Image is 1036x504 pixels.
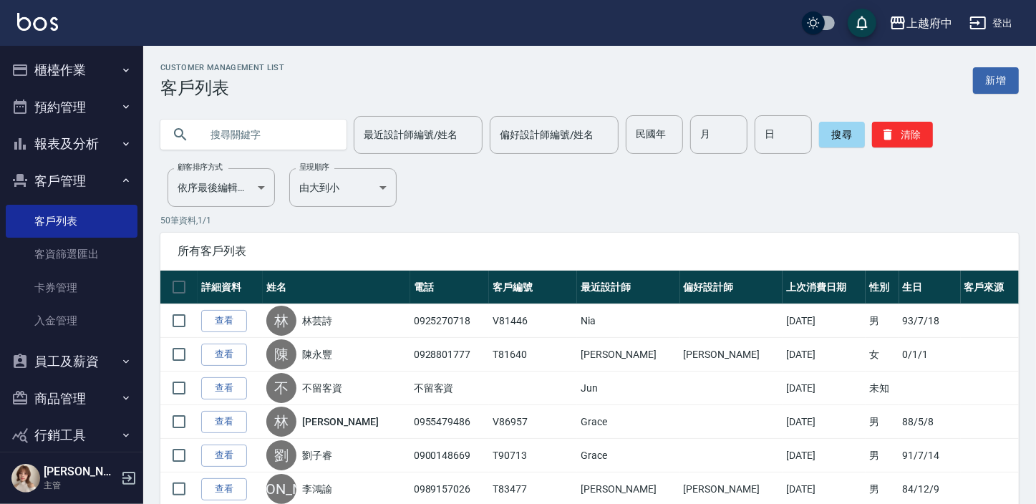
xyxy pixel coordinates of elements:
[899,439,961,472] td: 91/7/14
[302,448,332,462] a: 劉子睿
[680,338,783,372] td: [PERSON_NAME]
[973,67,1019,94] a: 新增
[964,10,1019,37] button: 登出
[680,271,783,304] th: 偏好設計師
[783,372,866,405] td: [DATE]
[289,168,397,207] div: 由大到小
[899,271,961,304] th: 生日
[44,479,117,492] p: 主管
[899,304,961,338] td: 93/7/18
[577,271,680,304] th: 最近設計師
[178,162,223,173] label: 顧客排序方式
[6,271,137,304] a: 卡券管理
[17,13,58,31] img: Logo
[200,115,335,154] input: 搜尋關鍵字
[866,372,899,405] td: 未知
[160,214,1019,227] p: 50 筆資料, 1 / 1
[866,405,899,439] td: 男
[6,205,137,238] a: 客戶列表
[302,381,342,395] a: 不留客資
[872,122,933,147] button: 清除
[577,372,680,405] td: Jun
[201,445,247,467] a: 查看
[266,306,296,336] div: 林
[866,304,899,338] td: 男
[6,238,137,271] a: 客資篩選匯出
[577,439,680,472] td: Grace
[410,439,490,472] td: 0900148669
[489,338,577,372] td: T81640
[866,271,899,304] th: 性別
[266,440,296,470] div: 劉
[577,338,680,372] td: [PERSON_NAME]
[6,343,137,380] button: 員工及薪資
[160,78,284,98] h3: 客戶列表
[201,478,247,500] a: 查看
[783,271,866,304] th: 上次消費日期
[266,339,296,369] div: 陳
[783,304,866,338] td: [DATE]
[201,344,247,366] a: 查看
[866,439,899,472] td: 男
[883,9,958,38] button: 上越府中
[6,89,137,126] button: 預約管理
[266,474,296,504] div: [PERSON_NAME]
[302,482,332,496] a: 李鴻諭
[6,125,137,163] button: 報表及分析
[489,304,577,338] td: V81446
[819,122,865,147] button: 搜尋
[263,271,410,304] th: 姓名
[410,338,490,372] td: 0928801777
[266,373,296,403] div: 不
[961,271,1019,304] th: 客戶來源
[302,314,332,328] a: 林芸詩
[6,163,137,200] button: 客戶管理
[198,271,263,304] th: 詳細資料
[866,338,899,372] td: 女
[201,310,247,332] a: 查看
[783,439,866,472] td: [DATE]
[489,405,577,439] td: V86957
[44,465,117,479] h5: [PERSON_NAME]
[899,405,961,439] td: 88/5/8
[899,338,961,372] td: 0/1/1
[168,168,275,207] div: 依序最後編輯時間
[410,304,490,338] td: 0925270718
[410,271,490,304] th: 電話
[6,52,137,89] button: 櫃檯作業
[783,405,866,439] td: [DATE]
[577,304,680,338] td: Nia
[266,407,296,437] div: 林
[848,9,876,37] button: save
[178,244,1002,258] span: 所有客戶列表
[6,417,137,454] button: 行銷工具
[489,271,577,304] th: 客戶編號
[410,372,490,405] td: 不留客資
[160,63,284,72] h2: Customer Management List
[299,162,329,173] label: 呈現順序
[6,380,137,417] button: 商品管理
[302,415,378,429] a: [PERSON_NAME]
[906,14,952,32] div: 上越府中
[201,377,247,399] a: 查看
[6,304,137,337] a: 入金管理
[302,347,332,362] a: 陳永豐
[410,405,490,439] td: 0955479486
[201,411,247,433] a: 查看
[489,439,577,472] td: T90713
[577,405,680,439] td: Grace
[11,464,40,493] img: Person
[783,338,866,372] td: [DATE]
